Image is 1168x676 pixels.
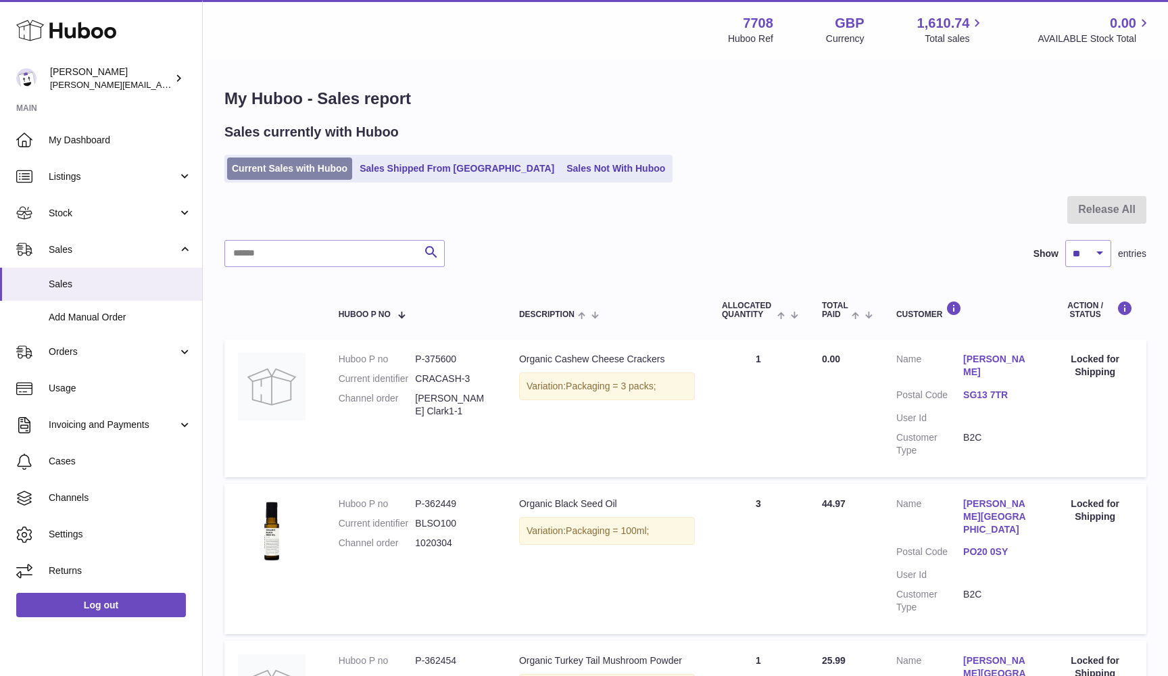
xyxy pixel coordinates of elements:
[415,517,492,530] dd: BLSO100
[822,498,846,509] span: 44.97
[1038,32,1152,45] span: AVAILABLE Stock Total
[49,564,192,577] span: Returns
[896,546,963,562] dt: Postal Code
[822,301,848,319] span: Total paid
[224,88,1146,110] h1: My Huboo - Sales report
[415,372,492,385] dd: CRACASH-3
[1038,14,1152,45] a: 0.00 AVAILABLE Stock Total
[339,537,416,550] dt: Channel order
[963,498,1030,536] a: [PERSON_NAME][GEOGRAPHIC_DATA]
[1057,498,1133,523] div: Locked for Shipping
[822,655,846,666] span: 25.99
[708,339,808,477] td: 1
[355,158,559,180] a: Sales Shipped From [GEOGRAPHIC_DATA]
[49,134,192,147] span: My Dashboard
[1033,247,1058,260] label: Show
[963,389,1030,402] a: SG13 7TR
[49,278,192,291] span: Sales
[896,431,963,457] dt: Customer Type
[917,14,970,32] span: 1,610.74
[826,32,865,45] div: Currency
[415,654,492,667] dd: P-362454
[49,418,178,431] span: Invoicing and Payments
[566,525,649,536] span: Packaging = 100ml;
[896,588,963,614] dt: Customer Type
[925,32,985,45] span: Total sales
[49,311,192,324] span: Add Manual Order
[963,588,1030,614] dd: B2C
[415,537,492,550] dd: 1020304
[896,353,963,382] dt: Name
[49,491,192,504] span: Channels
[519,372,695,400] div: Variation:
[339,517,416,530] dt: Current identifier
[224,123,399,141] h2: Sales currently with Huboo
[896,301,1030,319] div: Customer
[339,372,416,385] dt: Current identifier
[16,68,36,89] img: victor@erbology.co
[896,412,963,425] dt: User Id
[1110,14,1136,32] span: 0.00
[1057,353,1133,379] div: Locked for Shipping
[339,654,416,667] dt: Huboo P no
[728,32,773,45] div: Huboo Ref
[562,158,670,180] a: Sales Not With Huboo
[50,79,271,90] span: [PERSON_NAME][EMAIL_ADDRESS][DOMAIN_NAME]
[963,353,1030,379] a: [PERSON_NAME]
[49,170,178,183] span: Listings
[238,353,306,420] img: no-photo.jpg
[50,66,172,91] div: [PERSON_NAME]
[339,392,416,418] dt: Channel order
[566,381,656,391] span: Packaging = 3 packs;
[708,484,808,634] td: 3
[16,593,186,617] a: Log out
[822,354,840,364] span: 0.00
[917,14,985,45] a: 1,610.74 Total sales
[339,310,391,319] span: Huboo P no
[238,498,306,565] img: 77081700559267.jpg
[339,498,416,510] dt: Huboo P no
[49,243,178,256] span: Sales
[49,455,192,468] span: Cases
[896,498,963,539] dt: Name
[519,517,695,545] div: Variation:
[519,654,695,667] div: Organic Turkey Tail Mushroom Powder
[415,498,492,510] dd: P-362449
[1057,301,1133,319] div: Action / Status
[49,382,192,395] span: Usage
[415,353,492,366] dd: P-375600
[415,392,492,418] dd: [PERSON_NAME] Clark1-1
[49,207,178,220] span: Stock
[49,528,192,541] span: Settings
[227,158,352,180] a: Current Sales with Huboo
[743,14,773,32] strong: 7708
[519,498,695,510] div: Organic Black Seed Oil
[1118,247,1146,260] span: entries
[963,546,1030,558] a: PO20 0SY
[519,310,575,319] span: Description
[896,389,963,405] dt: Postal Code
[896,569,963,581] dt: User Id
[722,301,774,319] span: ALLOCATED Quantity
[835,14,864,32] strong: GBP
[49,345,178,358] span: Orders
[339,353,416,366] dt: Huboo P no
[519,353,695,366] div: Organic Cashew Cheese Crackers
[963,431,1030,457] dd: B2C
